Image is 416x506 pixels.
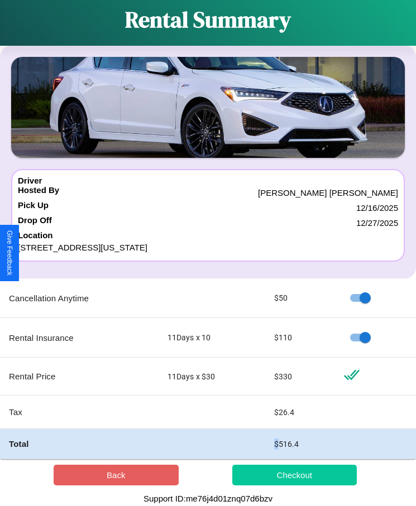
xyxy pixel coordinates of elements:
p: Support ID: me76j4d01znq07d6bzv [144,491,272,506]
h4: Driver [18,176,42,185]
td: $ 516.4 [265,429,335,459]
td: $ 26.4 [265,396,335,429]
h1: Rental Summary [125,4,291,35]
h4: Hosted By [18,185,59,200]
p: [PERSON_NAME] [PERSON_NAME] [258,185,398,200]
td: 11 Days x $ 30 [159,358,265,396]
p: 12 / 27 / 2025 [356,215,398,230]
div: Give Feedback [6,230,13,276]
td: $ 50 [265,278,335,318]
td: 11 Days x 10 [159,318,265,358]
td: $ 110 [265,318,335,358]
button: Back [54,465,179,485]
h4: Location [18,230,398,240]
p: Rental Price [9,369,150,384]
p: Rental Insurance [9,330,150,345]
p: 12 / 16 / 2025 [356,200,398,215]
p: [STREET_ADDRESS][US_STATE] [18,240,398,255]
h4: Total [9,438,150,450]
h4: Drop Off [18,215,52,230]
p: Cancellation Anytime [9,291,150,306]
button: Checkout [232,465,357,485]
td: $ 330 [265,358,335,396]
h4: Pick Up [18,200,49,215]
p: Tax [9,404,150,420]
